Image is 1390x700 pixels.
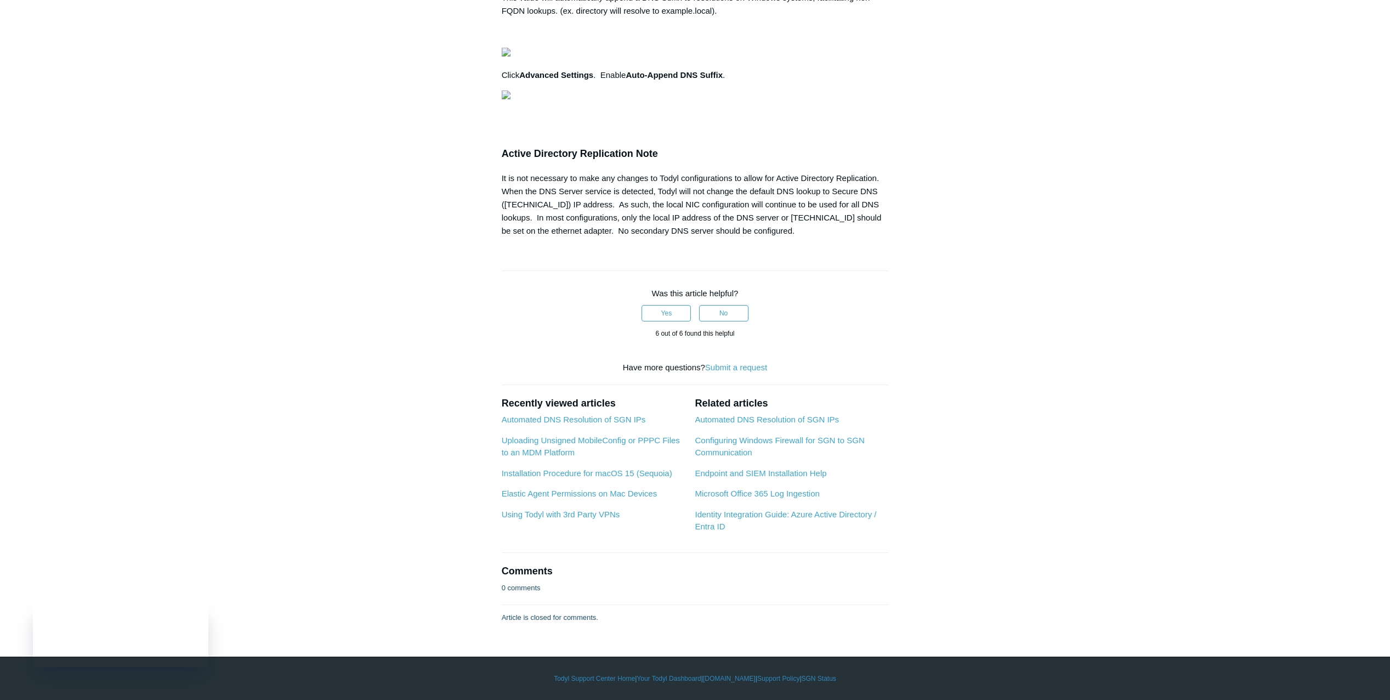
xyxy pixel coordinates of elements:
[502,510,620,519] a: Using Todyl with 3rd Party VPNs
[699,305,748,321] button: This article was not helpful
[502,489,657,498] a: Elastic Agent Permissions on Mac Devices
[502,583,541,594] p: 0 comments
[655,330,734,337] span: 6 out of 6 found this helpful
[502,69,889,82] p: Click . Enable .
[695,436,864,458] a: Configuring Windows Firewall for SGN to SGN Communication
[502,172,889,238] div: It is not necessary to make any changes to Todyl configurations to allow for Active Directory Rep...
[705,363,767,372] a: Submit a request
[502,48,510,57] img: 27414207119379
[695,415,839,424] a: Automated DNS Resolution of SGN IPs
[642,305,691,321] button: This article was helpful
[703,674,756,684] a: [DOMAIN_NAME]
[502,468,672,478] a: Installation Procedure for macOS 15 (Sequoia)
[502,362,889,374] div: Have more questions?
[802,674,836,684] a: SGN Status
[377,674,1013,684] div: | | | |
[695,396,888,411] h2: Related articles
[502,612,598,623] p: Article is closed for comments.
[519,70,593,80] strong: Advanced Settings
[652,289,739,298] span: Was this article helpful?
[554,674,635,684] a: Todyl Support Center Home
[695,510,876,532] a: Identity Integration Guide: Azure Active Directory / Entra ID
[502,564,889,579] h2: Comments
[626,70,723,80] strong: Auto-Append DNS Suffix
[502,396,684,411] h2: Recently viewed articles
[695,489,819,498] a: Microsoft Office 365 Log Ingestion
[637,674,701,684] a: Your Todyl Dashboard
[502,436,680,458] a: Uploading Unsigned MobileConfig or PPPC Files to an MDM Platform
[695,468,826,478] a: Endpoint and SIEM Installation Help
[502,146,889,162] h3: Active Directory Replication Note
[33,604,208,667] iframe: Todyl Status
[757,674,799,684] a: Support Policy
[502,91,510,99] img: 27414169404179
[502,415,646,424] a: Automated DNS Resolution of SGN IPs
